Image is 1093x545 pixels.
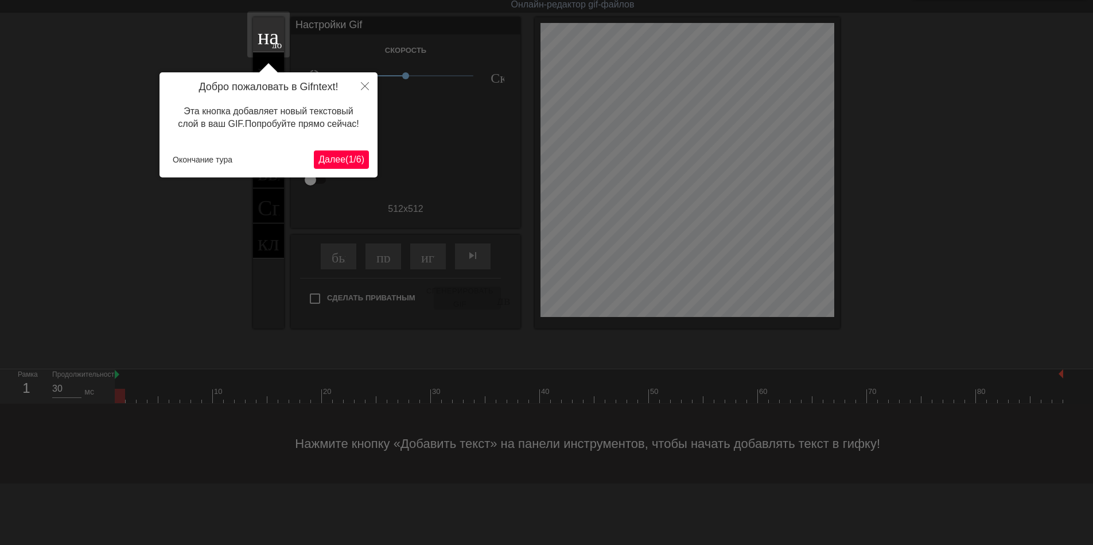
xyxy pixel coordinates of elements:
ya-tr-span: Далее [318,154,345,164]
ya-tr-span: 1 [348,154,353,164]
h4: Добро пожаловать в Gifntext! [168,81,369,94]
ya-tr-span: 6 [356,154,361,164]
ya-tr-span: / [353,154,356,164]
button: Далее [314,150,369,169]
ya-tr-span: Попробуйте прямо сейчас! [245,119,359,129]
ya-tr-span: Эта кнопка добавляет новый текстовый слой в ваш GIF. [178,106,353,129]
button: Окончание тура [168,151,237,168]
button: Закрыть [352,72,378,99]
ya-tr-span: ( [345,154,348,164]
ya-tr-span: ) [361,154,364,164]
